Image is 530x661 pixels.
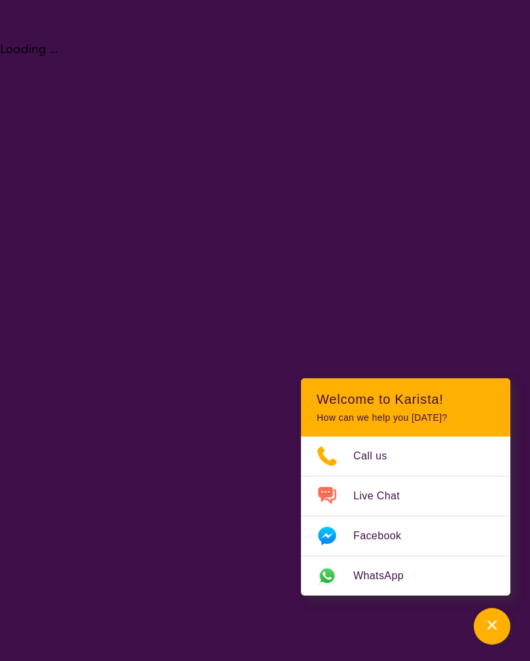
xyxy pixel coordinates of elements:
p: How can we help you [DATE]? [317,412,495,423]
button: Channel Menu [474,608,510,645]
span: WhatsApp [353,566,419,586]
h2: Welcome to Karista! [317,391,495,407]
ul: Choose channel [301,437,510,596]
span: Live Chat [353,486,415,506]
a: Web link opens in a new tab. [301,556,510,596]
span: Call us [353,446,403,466]
div: Channel Menu [301,378,510,596]
span: Facebook [353,526,417,546]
